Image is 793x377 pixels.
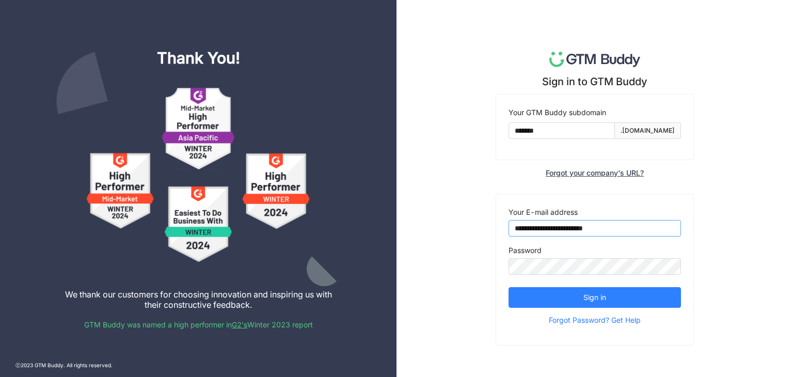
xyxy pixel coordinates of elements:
[549,312,641,328] span: Forgot Password? Get Help
[509,207,578,218] label: Your E-mail address
[232,320,247,329] a: G2's
[546,168,644,177] div: Forgot your company's URL?
[621,126,675,136] div: .[DOMAIN_NAME]
[549,52,641,67] img: logo
[509,287,681,308] button: Sign in
[509,245,542,256] label: Password
[583,292,606,303] span: Sign in
[542,75,647,88] div: Sign in to GTM Buddy
[509,107,681,118] div: Your GTM Buddy subdomain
